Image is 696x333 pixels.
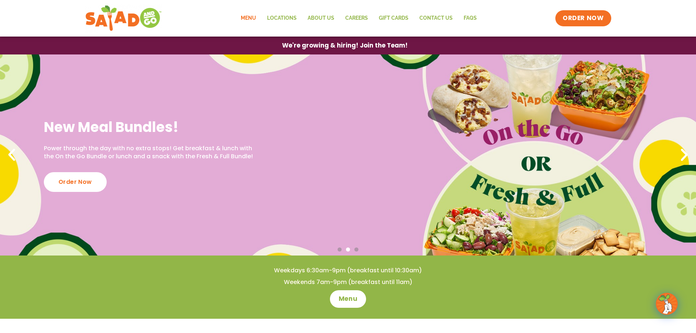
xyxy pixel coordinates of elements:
[44,172,107,192] div: Order Now
[271,37,419,54] a: We're growing & hiring! Join the Team!
[340,10,373,27] a: Careers
[555,10,611,26] a: ORDER NOW
[373,10,414,27] a: GIFT CARDS
[676,147,692,163] div: Next slide
[414,10,458,27] a: Contact Us
[44,144,259,161] p: Power through the day with no extra stops! Get breakfast & lunch with the On the Go Bundle or lun...
[44,118,259,136] h2: New Meal Bundles!
[338,247,342,251] span: Go to slide 1
[15,266,681,275] h4: Weekdays 6:30am-9pm (breakfast until 10:30am)
[235,10,482,27] nav: Menu
[563,14,604,23] span: ORDER NOW
[354,247,358,251] span: Go to slide 3
[330,290,366,308] a: Menu
[15,278,681,286] h4: Weekends 7am-9pm (breakfast until 11am)
[458,10,482,27] a: FAQs
[235,10,262,27] a: Menu
[262,10,302,27] a: Locations
[657,294,677,314] img: wpChatIcon
[282,42,408,49] span: We're growing & hiring! Join the Team!
[346,247,350,251] span: Go to slide 2
[339,295,357,303] span: Menu
[85,4,162,33] img: new-SAG-logo-768×292
[302,10,340,27] a: About Us
[4,147,20,163] div: Previous slide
